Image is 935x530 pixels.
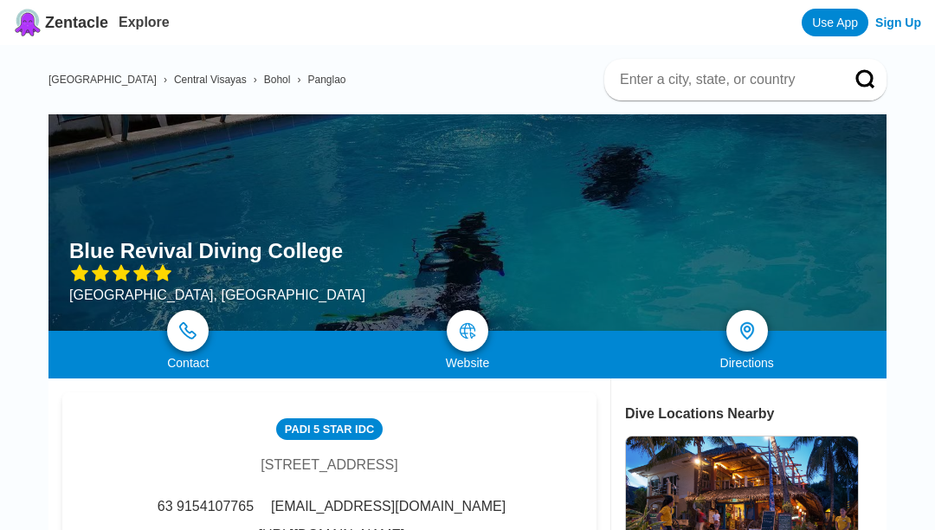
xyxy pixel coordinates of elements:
[119,15,170,29] a: Explore
[158,499,254,514] span: 63 9154107765
[607,356,887,370] div: Directions
[328,356,608,370] div: Website
[737,320,758,341] img: directions
[14,9,42,36] img: Zentacle logo
[254,74,257,86] span: ›
[271,499,506,514] span: [EMAIL_ADDRESS][DOMAIN_NAME]
[459,322,476,339] img: map
[802,9,868,36] a: Use App
[726,310,768,352] a: directions
[45,14,108,32] span: Zentacle
[447,310,488,352] a: map
[174,74,247,86] a: Central Visayas
[179,322,197,339] img: phone
[307,74,345,86] a: Panglao
[48,74,157,86] a: [GEOGRAPHIC_DATA]
[14,9,108,36] a: Zentacle logoZentacle
[297,74,300,86] span: ›
[276,418,383,440] div: PADI 5 Star IDC
[69,288,365,303] div: [GEOGRAPHIC_DATA], [GEOGRAPHIC_DATA]
[875,16,921,29] a: Sign Up
[264,74,291,86] a: Bohol
[48,356,328,370] div: Contact
[618,71,831,88] input: Enter a city, state, or country
[69,239,343,263] h1: Blue Revival Diving College
[164,74,167,86] span: ›
[261,457,397,473] div: [STREET_ADDRESS]
[625,406,887,422] div: Dive Locations Nearby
